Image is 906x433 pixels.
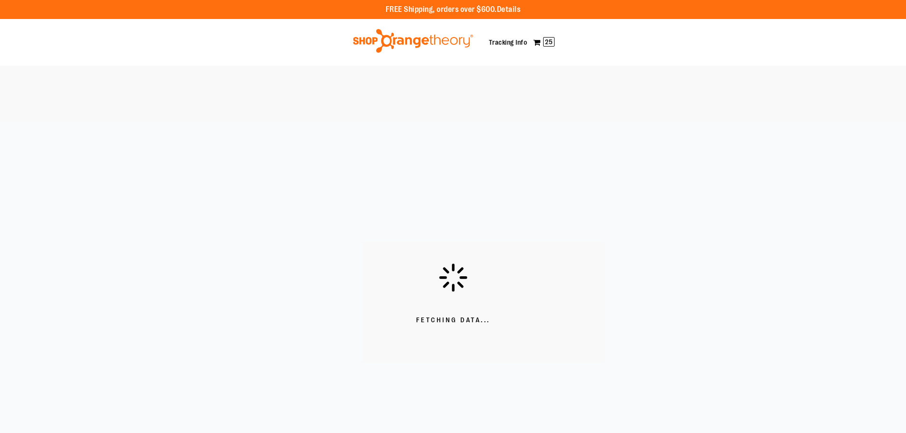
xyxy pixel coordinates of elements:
a: Tracking Info [489,38,527,46]
p: FREE Shipping, orders over $600. [386,4,521,15]
a: Details [497,5,521,14]
img: Shop Orangetheory [351,29,475,53]
span: Fetching Data... [416,316,490,325]
span: 25 [543,37,555,47]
